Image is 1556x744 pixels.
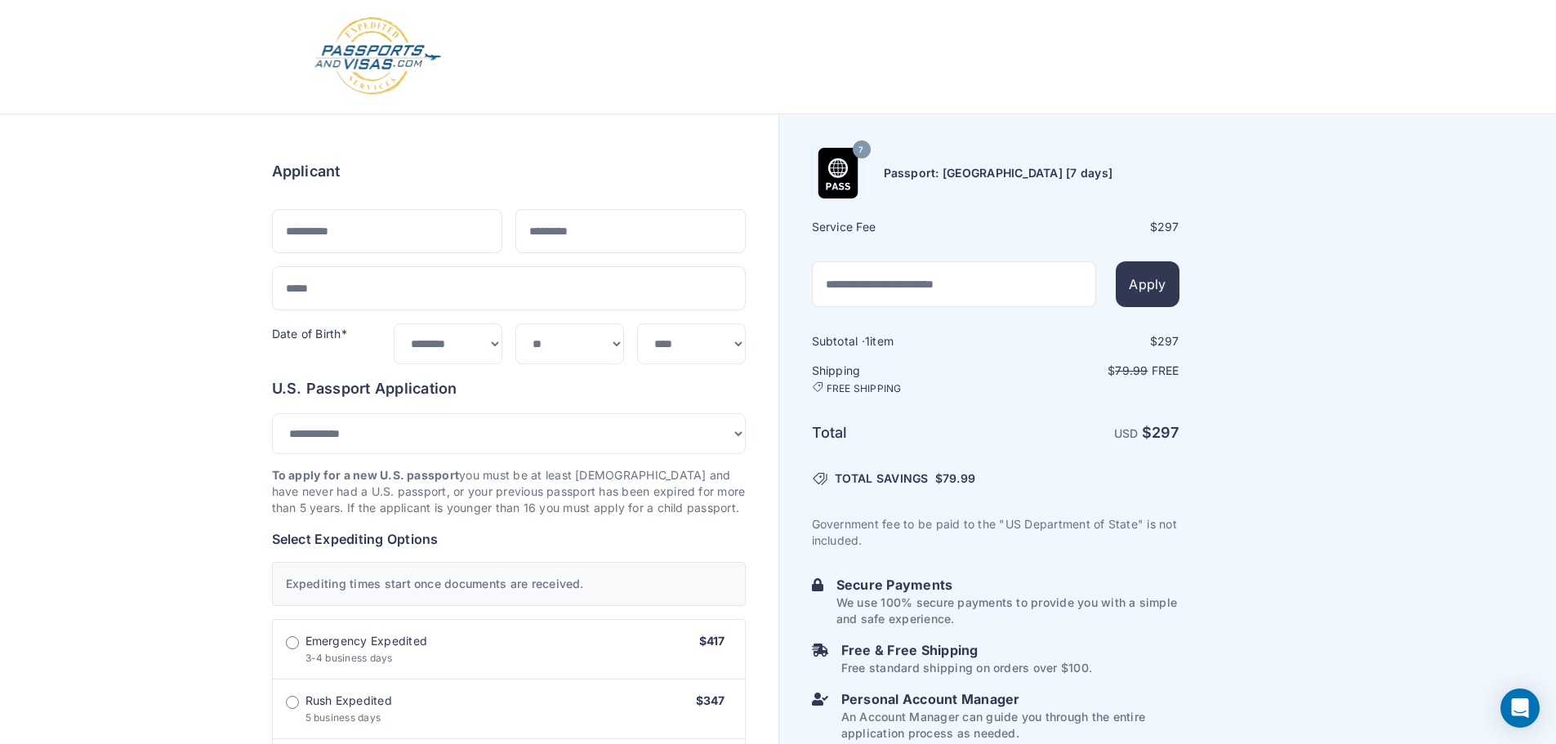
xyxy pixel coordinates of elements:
span: $ [935,470,975,487]
span: 297 [1157,220,1179,234]
span: 79.99 [943,471,975,485]
span: 7 [858,140,863,161]
span: 297 [1157,334,1179,348]
span: Emergency Expedited [305,633,428,649]
h6: Subtotal · item [812,333,994,350]
img: Logo [313,16,443,97]
strong: To apply for a new U.S. passport [272,468,460,482]
p: you must be at least [DEMOGRAPHIC_DATA] and have never had a U.S. passport, or your previous pass... [272,467,746,516]
div: Open Intercom Messenger [1500,688,1540,728]
div: Expediting times start once documents are received. [272,562,746,606]
p: An Account Manager can guide you through the entire application process as needed. [841,709,1179,742]
h6: Total [812,421,994,444]
span: Rush Expedited [305,693,392,709]
p: Free standard shipping on orders over $100. [841,660,1092,676]
span: TOTAL SAVINGS [835,470,929,487]
span: 3-4 business days [305,652,393,664]
button: Apply [1116,261,1179,307]
span: $417 [699,634,725,648]
span: USD [1114,426,1139,440]
span: 1 [865,334,870,348]
h6: Personal Account Manager [841,689,1179,709]
div: $ [997,219,1179,235]
h6: Secure Payments [836,575,1179,595]
h6: Service Fee [812,219,994,235]
h6: Shipping [812,363,994,395]
span: 5 business days [305,711,381,724]
span: $347 [696,693,725,707]
h6: Passport: [GEOGRAPHIC_DATA] [7 days] [884,165,1113,181]
p: $ [997,363,1179,379]
h6: Applicant [272,160,341,183]
strong: $ [1142,424,1179,441]
p: Government fee to be paid to the "US Department of State" is not included. [812,516,1179,549]
img: Product Name [813,148,863,198]
div: $ [997,333,1179,350]
h6: U.S. Passport Application [272,377,746,400]
span: 297 [1152,424,1179,441]
span: FREE SHIPPING [827,382,902,395]
span: 79.99 [1115,363,1148,377]
p: We use 100% secure payments to provide you with a simple and safe experience. [836,595,1179,627]
label: Date of Birth* [272,327,347,341]
h6: Free & Free Shipping [841,640,1092,660]
span: Free [1152,363,1179,377]
h6: Select Expediting Options [272,529,746,549]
